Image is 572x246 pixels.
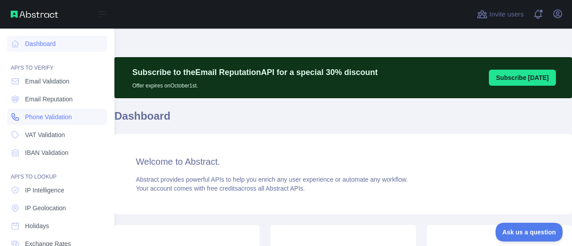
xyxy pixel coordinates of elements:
[7,36,107,52] a: Dashboard
[7,109,107,125] a: Phone Validation
[136,176,408,183] span: Abstract provides powerful APIs to help you enrich any user experience or automate any workflow.
[25,113,72,121] span: Phone Validation
[25,221,49,230] span: Holidays
[7,145,107,161] a: IBAN Validation
[7,73,107,89] a: Email Validation
[25,77,69,86] span: Email Validation
[489,9,524,20] span: Invite users
[11,11,58,18] img: Abstract API
[132,66,378,79] p: Subscribe to the Email Reputation API for a special 30 % discount
[25,148,68,157] span: IBAN Validation
[114,109,572,130] h1: Dashboard
[7,127,107,143] a: VAT Validation
[207,185,238,192] span: free credits
[136,155,551,168] h3: Welcome to Abstract.
[136,185,305,192] span: Your account comes with across all Abstract APIs.
[25,204,66,213] span: IP Geolocation
[7,200,107,216] a: IP Geolocation
[25,186,64,195] span: IP Intelligence
[489,70,556,86] button: Subscribe [DATE]
[496,223,563,242] iframe: Toggle Customer Support
[25,95,73,104] span: Email Reputation
[475,7,526,21] button: Invite users
[7,182,107,198] a: IP Intelligence
[7,163,107,180] div: API'S TO LOOKUP
[7,218,107,234] a: Holidays
[7,54,107,71] div: API'S TO VERIFY
[7,91,107,107] a: Email Reputation
[25,130,65,139] span: VAT Validation
[132,79,378,89] p: Offer expires on October 1st.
